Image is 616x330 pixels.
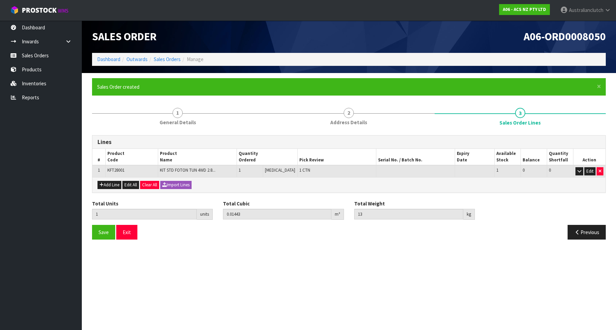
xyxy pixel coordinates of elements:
[523,167,525,173] span: 0
[58,8,69,14] small: WMS
[187,56,204,62] span: Manage
[197,209,213,220] div: units
[549,167,551,173] span: 0
[569,7,603,13] span: Australianclutch
[126,56,148,62] a: Outwards
[97,139,600,145] h3: Lines
[524,30,606,43] span: A06-ORD0008050
[344,108,354,118] span: 2
[97,181,121,189] button: Add Line
[172,108,183,118] span: 1
[237,149,298,165] th: Quantity Ordered
[116,225,137,240] button: Exit
[158,149,237,165] th: Product Name
[495,149,521,165] th: Available Stock
[515,108,525,118] span: 3
[122,181,139,189] button: Edit All
[584,167,596,175] button: Edit
[92,30,156,43] span: Sales Order
[98,167,100,173] span: 1
[354,209,463,219] input: Total Weight
[331,209,344,220] div: m³
[92,149,106,165] th: #
[97,56,120,62] a: Dashboard
[92,225,115,240] button: Save
[521,149,547,165] th: Balance
[92,130,606,245] span: Sales Order Lines
[92,200,118,207] label: Total Units
[503,6,546,12] strong: A06 - ACS NZ PTY LTD
[299,167,310,173] span: 1 CTN
[106,149,158,165] th: Product Code
[547,149,573,165] th: Quantity Shortfall
[223,200,250,207] label: Total Cubic
[99,229,109,235] span: Save
[330,119,367,126] span: Address Details
[499,119,541,126] span: Sales Order Lines
[455,149,495,165] th: Expiry Date
[160,167,215,173] span: KIT STD FOTON TUN 4WD 2.8...
[568,225,606,240] button: Previous
[22,6,57,15] span: ProStock
[223,209,331,219] input: Total Cubic
[496,167,498,173] span: 1
[154,56,181,62] a: Sales Orders
[97,84,139,90] span: Sales Order created
[140,181,159,189] button: Clear All
[239,167,241,173] span: 1
[573,149,605,165] th: Action
[160,181,192,189] button: Import Lines
[160,119,196,126] span: General Details
[298,149,376,165] th: Pick Review
[376,149,455,165] th: Serial No. / Batch No.
[354,200,385,207] label: Total Weight
[597,82,601,91] span: ×
[107,167,124,173] span: KFT28001
[92,209,197,219] input: Total Units
[10,6,19,14] img: cube-alt.png
[265,167,295,173] span: [MEDICAL_DATA]
[463,209,475,220] div: kg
